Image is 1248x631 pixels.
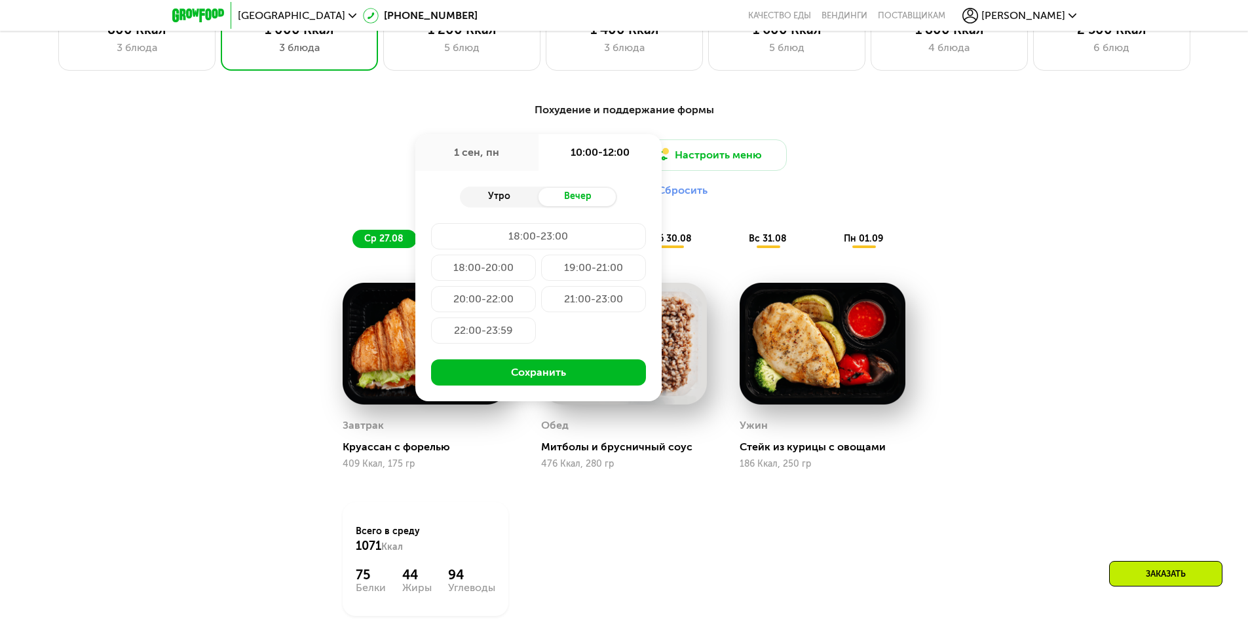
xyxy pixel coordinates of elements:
span: [PERSON_NAME] [981,10,1065,21]
button: Настроить меню [630,139,787,171]
span: сб 30.08 [652,233,692,244]
span: [GEOGRAPHIC_DATA] [238,10,345,21]
a: Вендинги [822,10,867,21]
div: 19:00-21:00 [541,255,646,281]
div: Вечер [539,188,617,206]
span: ср 27.08 [364,233,404,244]
div: 75 [356,567,386,583]
a: Качество еды [748,10,811,21]
div: 4 блюда [884,40,1014,56]
span: 1071 [356,539,381,553]
div: Стейк из курицы с овощами [740,441,916,454]
a: [PHONE_NUMBER] [363,8,478,24]
button: Сбросить [658,184,708,197]
div: 18:00-23:00 [431,223,646,249]
div: Жиры [402,583,432,593]
div: 5 блюд [397,40,527,56]
div: Утро [460,188,539,206]
div: 44 [402,567,432,583]
div: Обед [541,416,569,435]
div: Всего в среду [356,525,495,554]
div: Круассан с форелью [343,441,519,454]
div: Ужин [740,416,768,435]
div: 22:00-23:59 [431,317,536,344]
div: Митболы и брусничный соус [541,441,717,454]
div: 6 блюд [1047,40,1177,56]
div: Углеводы [448,583,495,593]
span: вс 31.08 [749,233,787,244]
div: Белки [356,583,386,593]
div: 3 блюда [72,40,202,56]
div: 1 сен, пн [415,134,539,171]
div: 186 Ккал, 250 гр [740,459,905,469]
div: 3 блюда [559,40,689,56]
div: 18:00-20:00 [431,255,536,281]
div: 3 блюда [235,40,364,56]
button: Сохранить [431,359,646,386]
div: 476 Ккал, 280 гр [541,459,707,469]
div: 94 [448,567,495,583]
div: 10:00-12:00 [539,134,662,171]
div: Похудение и поддержание формы [236,102,1012,118]
span: пн 01.09 [844,233,883,244]
div: 409 Ккал, 175 гр [343,459,508,469]
div: 20:00-22:00 [431,286,536,312]
span: Ккал [381,541,403,552]
div: Заказать [1109,561,1222,586]
div: 21:00-23:00 [541,286,646,312]
div: 5 блюд [722,40,852,56]
div: Завтрак [343,416,384,435]
div: поставщикам [878,10,945,21]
